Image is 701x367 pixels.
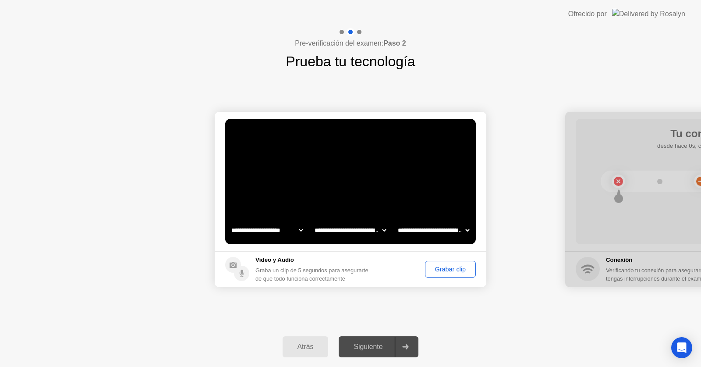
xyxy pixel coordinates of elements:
select: Available cameras [230,221,304,239]
b: Paso 2 [383,39,406,47]
button: Grabar clip [425,261,476,278]
select: Available speakers [313,221,388,239]
div: Siguiente [341,343,395,351]
div: Open Intercom Messenger [671,337,692,358]
h5: Vídeo y Audio [255,256,372,264]
button: Siguiente [339,336,418,357]
div: Ofrecido por [568,9,607,19]
h1: Prueba tu tecnología [286,51,415,72]
div: Atrás [285,343,326,351]
select: Available microphones [396,221,471,239]
button: Atrás [283,336,329,357]
img: Delivered by Rosalyn [612,9,685,19]
h4: Pre-verificación del examen: [295,38,406,49]
div: Grabar clip [428,266,473,273]
div: Graba un clip de 5 segundos para asegurarte de que todo funciona correctamente [255,266,372,283]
